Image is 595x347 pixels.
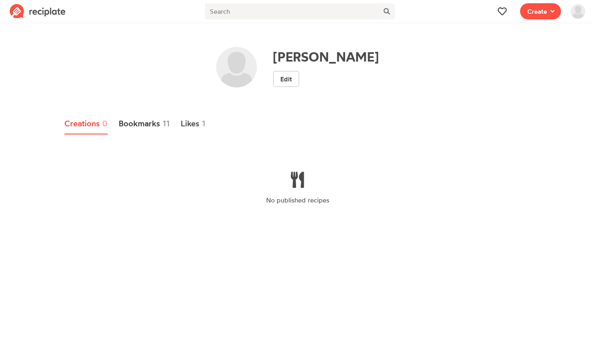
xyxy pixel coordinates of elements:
[520,3,561,19] button: Create
[84,196,512,204] p: No published recipes
[202,117,205,130] span: 1
[571,4,585,19] img: User's avatar
[162,117,170,130] span: 11
[119,113,170,134] a: Bookmarks11
[527,6,547,16] span: Create
[64,113,108,134] a: Creations0
[181,113,206,134] a: Likes1
[273,71,299,87] a: Edit
[205,3,379,19] input: Search
[102,117,108,130] span: 0
[10,4,66,19] img: Reciplate
[273,49,379,64] h1: [PERSON_NAME]
[216,47,257,87] img: User's avatar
